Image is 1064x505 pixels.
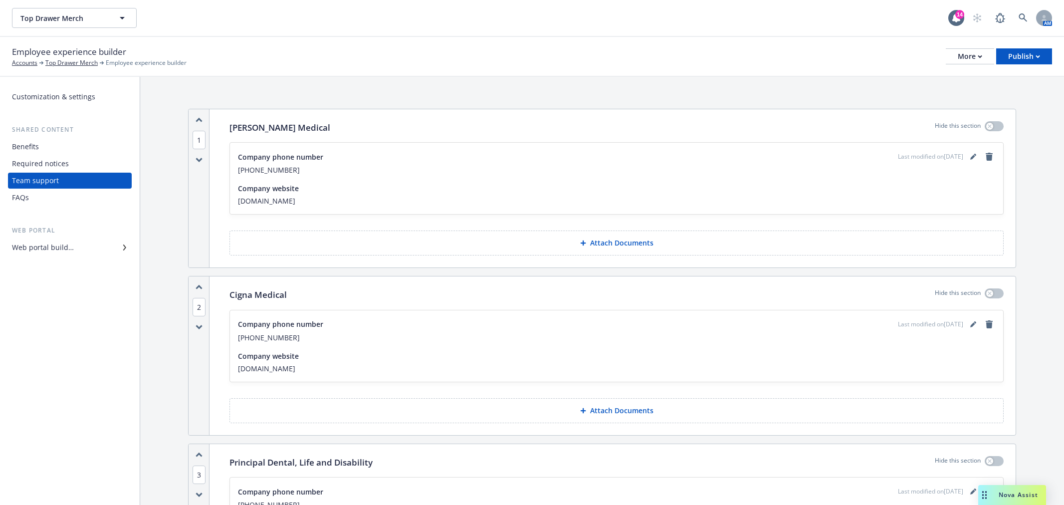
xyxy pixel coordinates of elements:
span: Company website [238,183,299,194]
span: Nova Assist [999,491,1038,499]
button: 2 [193,302,206,312]
div: Drag to move [978,485,991,505]
a: Top Drawer Merch [45,58,98,67]
span: Employee experience builder [12,45,126,58]
span: Company phone number [238,319,323,329]
button: Attach Documents [229,398,1004,423]
span: [PHONE_NUMBER] [238,165,995,175]
a: editPencil [967,486,979,498]
a: Team support [8,173,132,189]
div: Web portal [8,226,132,236]
a: Start snowing [967,8,987,28]
p: Attach Documents [590,406,653,416]
button: More [946,48,994,64]
span: [DOMAIN_NAME] [238,363,995,374]
a: editPencil [967,318,979,330]
button: Attach Documents [229,231,1004,255]
div: Shared content [8,125,132,135]
a: remove [983,151,995,163]
div: Required notices [12,156,69,172]
p: Hide this section [935,121,981,134]
span: 1 [193,131,206,149]
div: Web portal builder [12,240,74,255]
p: Hide this section [935,288,981,301]
button: Publish [996,48,1052,64]
span: [PHONE_NUMBER] [238,332,995,343]
button: 1 [193,135,206,145]
button: 3 [193,470,206,480]
a: FAQs [8,190,132,206]
a: Report a Bug [990,8,1010,28]
span: Company phone number [238,487,323,497]
div: 14 [955,10,964,19]
span: Last modified on [DATE] [898,487,963,496]
a: Benefits [8,139,132,155]
p: Hide this section [935,456,981,469]
a: Customization & settings [8,89,132,105]
span: Employee experience builder [106,58,187,67]
p: [PERSON_NAME] Medical [229,121,330,134]
div: More [958,49,982,64]
p: Cigna Medical [229,288,287,301]
span: 2 [193,298,206,316]
span: Company website [238,351,299,361]
div: Publish [1008,49,1040,64]
a: Search [1013,8,1033,28]
div: Team support [12,173,59,189]
button: Top Drawer Merch [12,8,137,28]
span: Top Drawer Merch [20,13,107,23]
span: Last modified on [DATE] [898,152,963,161]
a: editPencil [967,151,979,163]
span: Last modified on [DATE] [898,320,963,329]
button: Nova Assist [978,485,1046,505]
span: Company phone number [238,152,323,162]
a: remove [983,318,995,330]
span: 3 [193,466,206,484]
a: Web portal builder [8,240,132,255]
p: Attach Documents [590,238,653,248]
div: FAQs [12,190,29,206]
div: Customization & settings [12,89,95,105]
a: Required notices [8,156,132,172]
p: Principal Dental, Life and Disability [229,456,373,469]
a: Accounts [12,58,37,67]
div: Benefits [12,139,39,155]
span: [DOMAIN_NAME] [238,196,995,206]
